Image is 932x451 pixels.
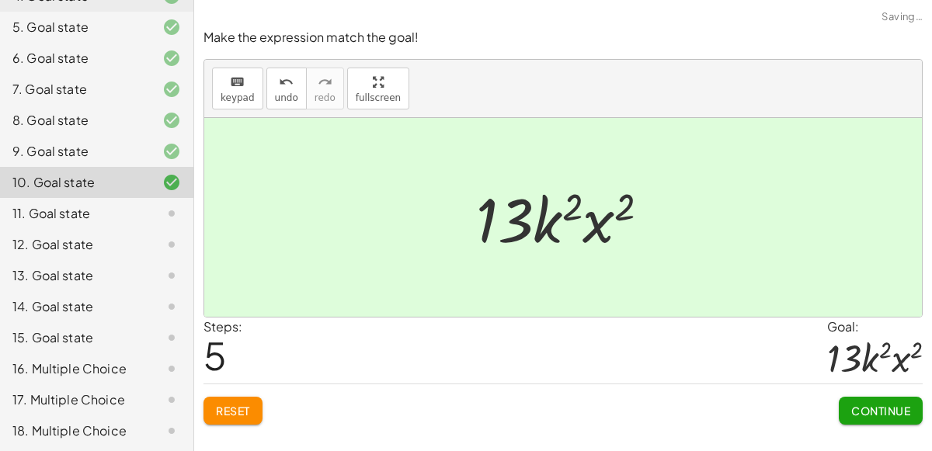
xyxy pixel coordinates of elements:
[12,266,137,285] div: 13. Goal state
[12,80,137,99] div: 7. Goal state
[162,204,181,223] i: Task not started.
[12,111,137,130] div: 8. Goal state
[12,328,137,347] div: 15. Goal state
[162,18,181,36] i: Task finished and correct.
[12,49,137,68] div: 6. Goal state
[203,29,923,47] p: Make the expression match the goal!
[203,397,263,425] button: Reset
[162,297,181,316] i: Task not started.
[839,397,923,425] button: Continue
[162,328,181,347] i: Task not started.
[12,297,137,316] div: 14. Goal state
[356,92,401,103] span: fullscreen
[12,173,137,192] div: 10. Goal state
[230,73,245,92] i: keyboard
[162,235,181,254] i: Task not started.
[162,111,181,130] i: Task finished and correct.
[12,18,137,36] div: 5. Goal state
[212,68,263,109] button: keyboardkeypad
[347,68,409,109] button: fullscreen
[12,359,137,378] div: 16. Multiple Choice
[162,359,181,378] i: Task not started.
[162,173,181,192] i: Task finished and correct.
[162,142,181,161] i: Task finished and correct.
[275,92,298,103] span: undo
[162,80,181,99] i: Task finished and correct.
[12,142,137,161] div: 9. Goal state
[318,73,332,92] i: redo
[162,49,181,68] i: Task finished and correct.
[12,204,137,223] div: 11. Goal state
[266,68,307,109] button: undoundo
[306,68,344,109] button: redoredo
[12,235,137,254] div: 12. Goal state
[12,390,137,409] div: 17. Multiple Choice
[851,404,910,418] span: Continue
[827,317,923,336] div: Goal:
[315,92,336,103] span: redo
[203,318,242,335] label: Steps:
[203,331,227,379] span: 5
[279,73,294,92] i: undo
[162,390,181,409] i: Task not started.
[221,92,255,103] span: keypad
[12,422,137,440] div: 18. Multiple Choice
[162,422,181,440] i: Task not started.
[162,266,181,285] i: Task not started.
[216,404,250,418] span: Reset
[882,9,923,25] span: Saving…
